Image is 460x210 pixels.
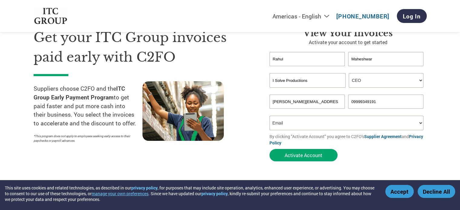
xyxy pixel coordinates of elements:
a: Log In [397,9,427,23]
input: Your company name* [269,73,346,88]
p: Activate your account to get started [269,39,427,46]
a: privacy policy [131,185,158,191]
input: Phone* [348,95,424,109]
h3: View Your Invoices [269,28,427,39]
h1: Get your ITC Group invoices paid early with C2FO [34,28,251,67]
input: First Name* [269,52,345,66]
p: Suppliers choose C2FO and the to get paid faster and put more cash into their business. You selec... [34,84,142,128]
a: Privacy Policy [269,134,423,146]
img: supply chain worker [142,81,224,141]
a: [PHONE_NUMBER] [336,12,389,20]
button: Decline All [418,185,455,198]
input: Last Name* [348,52,424,66]
div: Invalid first name or first name is too long [269,67,345,71]
div: Inavlid Email Address [269,109,345,113]
strong: ITC Group Early Payment Program [34,85,125,101]
button: Accept [385,185,414,198]
button: Activate Account [269,149,338,161]
p: By clicking "Activate Account" you agree to C2FO's and [269,133,427,146]
div: Inavlid Phone Number [348,109,424,113]
button: manage your own preferences [92,191,148,196]
div: This site uses cookies and related technologies, as described in our , for purposes that may incl... [5,185,377,202]
a: privacy policy [201,191,228,196]
select: Title/Role [349,73,423,88]
input: Invalid Email format [269,95,345,109]
p: *This program does not apply to employees seeking early access to their paychecks or payroll adva... [34,134,136,143]
div: Invalid company name or company name is too long [269,88,424,92]
img: ITC Group [34,8,68,24]
div: Invalid last name or last name is too long [348,67,424,71]
a: Supplier Agreement [364,134,402,139]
